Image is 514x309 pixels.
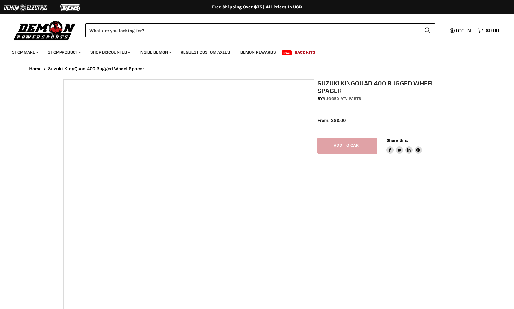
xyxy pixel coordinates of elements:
span: Suzuki KingQuad 400 Rugged Wheel Spacer [48,66,144,71]
img: TGB Logo 2 [48,2,93,13]
nav: Breadcrumbs [17,66,497,71]
a: Log in [447,28,475,33]
ul: Main menu [8,44,497,58]
a: Rugged ATV Parts [323,96,361,101]
a: $0.00 [475,26,502,35]
a: Shop Make [8,46,42,58]
span: $0.00 [486,28,499,33]
a: Race Kits [290,46,320,58]
img: Demon Powersports [12,19,78,41]
a: Shop Product [43,46,85,58]
a: Shop Discounted [86,46,134,58]
a: Home [29,66,42,71]
form: Product [85,23,435,37]
div: Free Shipping Over $75 | All Prices In USD [17,4,497,10]
aside: Share this: [386,138,422,154]
a: Demon Rewards [236,46,281,58]
a: Request Custom Axles [176,46,235,58]
span: From: $89.00 [317,118,346,123]
img: Demon Electric Logo 2 [3,2,48,13]
div: by [317,95,454,102]
span: New! [282,50,292,55]
span: Share this: [386,138,408,142]
a: Inside Demon [135,46,175,58]
span: Log in [456,28,471,34]
h1: Suzuki KingQuad 400 Rugged Wheel Spacer [317,79,454,94]
button: Search [419,23,435,37]
input: Search [85,23,419,37]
